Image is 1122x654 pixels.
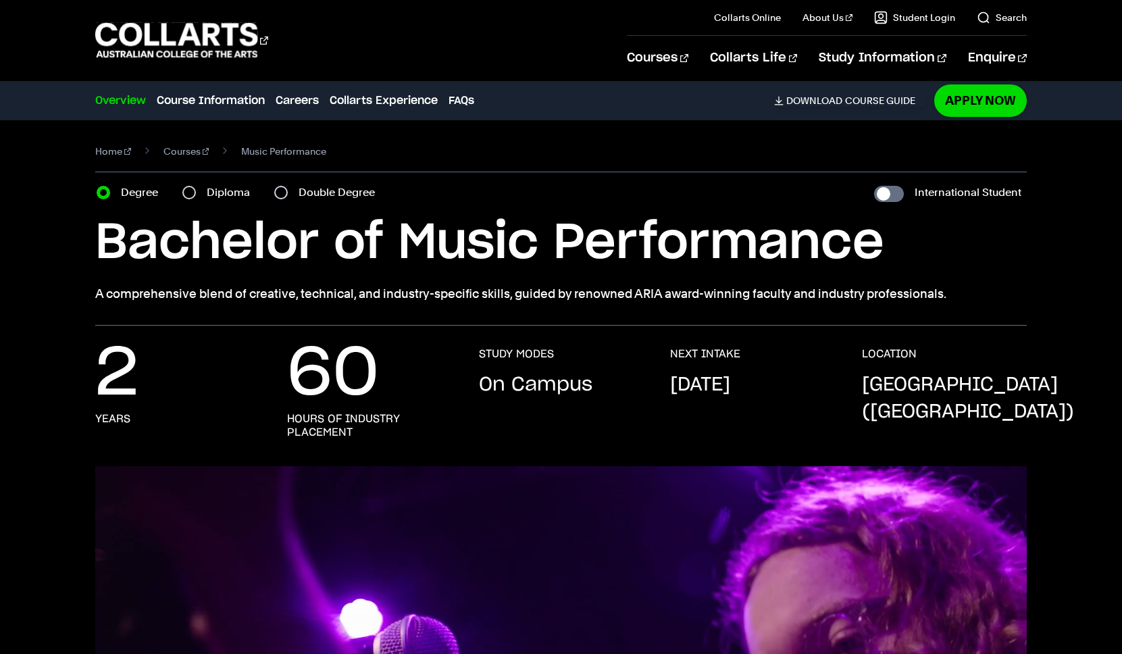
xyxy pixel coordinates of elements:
p: [DATE] [670,372,730,399]
p: A comprehensive blend of creative, technical, and industry-specific skills, guided by renowned AR... [95,284,1027,303]
p: 2 [95,347,138,401]
div: Go to homepage [95,21,268,59]
label: Degree [121,183,166,202]
a: Course Information [157,93,265,109]
h3: hours of industry placement [287,412,452,439]
h3: STUDY MODES [479,347,554,361]
h3: years [95,412,130,426]
span: Music Performance [241,142,326,161]
a: DownloadCourse Guide [774,95,926,107]
a: Study Information [819,36,946,80]
label: Double Degree [299,183,383,202]
a: Collarts Experience [330,93,438,109]
a: Collarts Life [710,36,797,80]
a: Courses [627,36,688,80]
a: Courses [163,142,209,161]
a: Student Login [874,11,955,24]
a: Home [95,142,131,161]
p: 60 [287,347,379,401]
p: On Campus [479,372,592,399]
label: International Student [915,183,1021,202]
a: Collarts Online [714,11,781,24]
p: [GEOGRAPHIC_DATA] ([GEOGRAPHIC_DATA]) [862,372,1074,426]
a: Overview [95,93,146,109]
a: Search [977,11,1027,24]
span: Download [786,95,842,107]
h3: NEXT INTAKE [670,347,740,361]
h3: LOCATION [862,347,917,361]
a: FAQs [449,93,474,109]
a: Apply Now [934,84,1027,116]
a: Enquire [968,36,1027,80]
a: About Us [802,11,852,24]
h1: Bachelor of Music Performance [95,213,1027,274]
a: Careers [276,93,319,109]
label: Diploma [207,183,258,202]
